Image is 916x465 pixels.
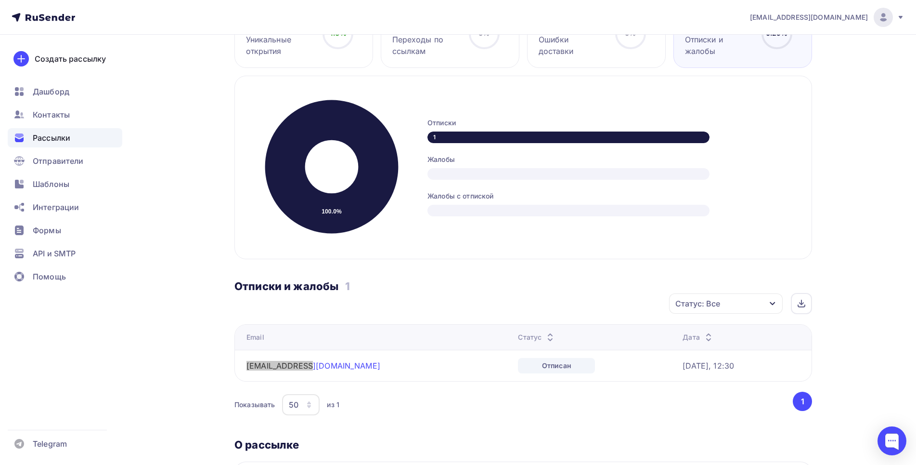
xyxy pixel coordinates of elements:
a: Отправители [8,151,122,171]
div: Email [246,332,264,342]
span: [EMAIL_ADDRESS][DOMAIN_NAME] [750,13,868,22]
a: [EMAIL_ADDRESS][DOMAIN_NAME] [246,361,380,371]
div: Ошибки доставки [539,34,606,57]
span: Шаблоны [33,178,69,190]
div: Уникальные открытия [246,34,314,57]
div: Отписан [518,358,595,373]
div: Отписки [427,118,792,128]
div: 50 [289,399,298,411]
div: Переходы по ссылкам [392,34,460,57]
div: Статус [518,332,556,342]
span: Помощь [33,271,66,282]
a: Дашборд [8,82,122,101]
div: Статус: Все [675,298,720,309]
a: Шаблоны [8,174,122,194]
span: API и SMTP [33,248,76,259]
a: Рассылки [8,128,122,147]
h3: О рассылке [234,438,812,452]
h3: Отписки и жалобы [234,279,338,293]
h3: 1 [345,279,350,293]
a: [EMAIL_ADDRESS][DOMAIN_NAME] [750,8,904,27]
span: Дашборд [33,86,69,97]
button: Статус: Все [669,293,783,314]
div: 1 [427,132,710,143]
button: 50 [282,394,320,416]
div: из 1 [327,400,339,410]
div: Дата [683,332,714,342]
span: Telegram [33,438,67,450]
div: Создать рассылку [35,53,106,65]
button: Go to page 1 [793,392,812,411]
span: Контакты [33,109,70,120]
div: Отписки и жалобы [685,34,753,57]
div: [DATE], 12:30 [683,360,734,372]
div: Показывать [234,400,275,410]
span: Рассылки [33,132,70,144]
div: Жалобы с отпиской [427,191,792,201]
span: Формы [33,225,61,236]
span: Отправители [33,155,84,167]
div: Жалобы [427,155,792,164]
ul: Pagination [791,392,813,411]
span: Интеграции [33,201,79,213]
a: Контакты [8,105,122,124]
a: Формы [8,221,122,240]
